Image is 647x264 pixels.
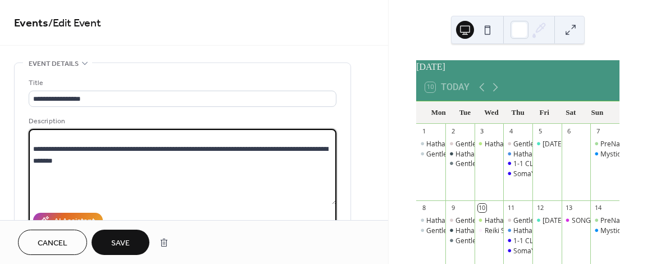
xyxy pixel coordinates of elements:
div: 10 [478,204,486,212]
div: 1-1 CLINICAL SOMATIC MOVEMENT session [503,236,532,245]
div: Hatha Yoga with Melanie [503,226,532,235]
span: Save [111,238,130,249]
div: Tue [452,101,478,124]
div: 6 [565,127,573,136]
div: Hatha Yoga with [PERSON_NAME] [426,139,531,149]
div: Gentle Yoga with Maria [445,236,475,245]
div: Hatha Yoga with [PERSON_NAME] [426,216,531,225]
button: AI Assistant [33,213,103,228]
div: 7 [594,127,602,136]
div: 13 [565,204,573,212]
div: Wed [478,101,504,124]
div: 3 [478,127,486,136]
div: 5 [536,127,544,136]
span: Cancel [38,238,67,249]
div: Friday Vibes Yoga with Kimberley [532,139,562,149]
div: Friday Vibes Yoga with Kimberley [532,216,562,225]
div: AI Assistant [54,216,95,227]
div: Gentle Yoga & Meditation with Diane [445,216,475,225]
div: Gentle Yoga & Meditation with Diane [445,139,475,149]
div: Mystic Flow Yoga with Jenny [590,226,619,235]
div: [DATE] [416,60,619,74]
div: Hatha Yoga with [PERSON_NAME] [455,226,561,235]
div: PreNatal Yoga (Mama Bear Wellness) [590,139,619,149]
div: Gentle Stretch & De-stress with Melanie [416,226,445,235]
div: Hatha Yoga with Melanie [416,139,445,149]
div: Gentle Yoga & Meditation with Diane [503,139,532,149]
div: Sat [558,101,584,124]
div: Hatha Yoga with Pam [475,139,504,149]
div: 8 [420,204,428,212]
a: Events [14,12,48,34]
div: SomaYoga with Kristin [503,169,532,178]
div: Hatha Yoga with [PERSON_NAME] [513,149,618,159]
div: Gentle Yoga with [PERSON_NAME] [455,159,562,168]
div: Hatha Yoga with Melanie [445,226,475,235]
div: Hatha Yoga with [PERSON_NAME] [485,216,590,225]
div: 11 [507,204,515,212]
div: Gentle Yoga & Meditation with [PERSON_NAME] [455,216,604,225]
div: 4 [507,127,515,136]
div: SomaYoga with [PERSON_NAME] [513,169,616,178]
div: Mon [425,101,452,124]
div: Gentle Stretch & De-stress with Melanie [416,149,445,159]
div: SONG OF THE SOUL [562,216,591,225]
div: Hatha Yoga with Melanie [416,216,445,225]
div: Gentle Yoga with Maria [445,159,475,168]
div: Mystic Flow Yoga with Jenny [590,149,619,159]
div: Gentle Stretch & De-stress with [PERSON_NAME] [426,149,579,159]
div: Title [29,77,334,89]
div: Sun [584,101,610,124]
div: Gentle Stretch & De-stress with [PERSON_NAME] [426,226,579,235]
div: Gentle Yoga & Meditation with [PERSON_NAME] [455,139,604,149]
div: 14 [594,204,602,212]
div: Description [29,115,334,127]
div: 1-1 CLINICAL SOMATIC MOVEMENT session [503,159,532,168]
div: 9 [449,204,457,212]
span: / Edit Event [48,12,101,34]
div: SONG OF THE SOUL [572,216,635,225]
div: SomaYoga with Kristin [503,246,532,256]
div: 1 [420,127,428,136]
button: Cancel [18,230,87,255]
span: Event details [29,58,79,70]
div: Gentle Yoga & Meditation with Diane [503,216,532,225]
div: Reiki Share [475,226,504,235]
div: Hatha Yoga with [PERSON_NAME] [485,139,590,149]
div: Hatha Yoga with Melanie [445,149,475,159]
div: Fri [531,101,558,124]
div: Hatha Yoga with Melanie [503,149,532,159]
div: 12 [536,204,544,212]
div: Thu [505,101,531,124]
div: Reiki Share [485,226,520,235]
div: Hatha Yoga with [PERSON_NAME] [513,226,618,235]
div: Hatha Yoga with [PERSON_NAME] [455,149,561,159]
button: Save [92,230,149,255]
div: 2 [449,127,457,136]
div: PreNatal Yoga (Mama Bear Wellness) [590,216,619,225]
div: SomaYoga with [PERSON_NAME] [513,246,616,256]
div: Gentle Yoga with [PERSON_NAME] [455,236,562,245]
div: Hatha Yoga with Pam [475,216,504,225]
